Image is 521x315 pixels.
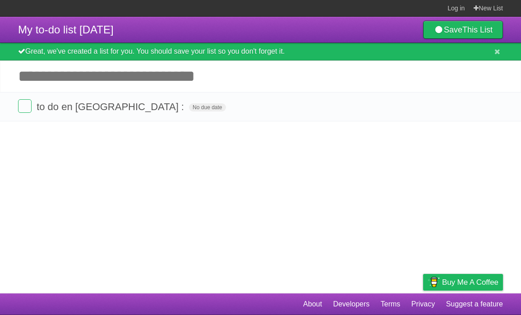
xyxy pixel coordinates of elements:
[423,274,503,291] a: Buy me a coffee
[428,274,440,290] img: Buy me a coffee
[333,296,369,313] a: Developers
[462,25,493,34] b: This List
[189,103,226,111] span: No due date
[423,21,503,39] a: SaveThis List
[37,101,186,112] span: to do en [GEOGRAPHIC_DATA] :
[442,274,498,290] span: Buy me a coffee
[303,296,322,313] a: About
[446,296,503,313] a: Suggest a feature
[18,23,114,36] span: My to-do list [DATE]
[18,99,32,113] label: Done
[381,296,401,313] a: Terms
[411,296,435,313] a: Privacy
